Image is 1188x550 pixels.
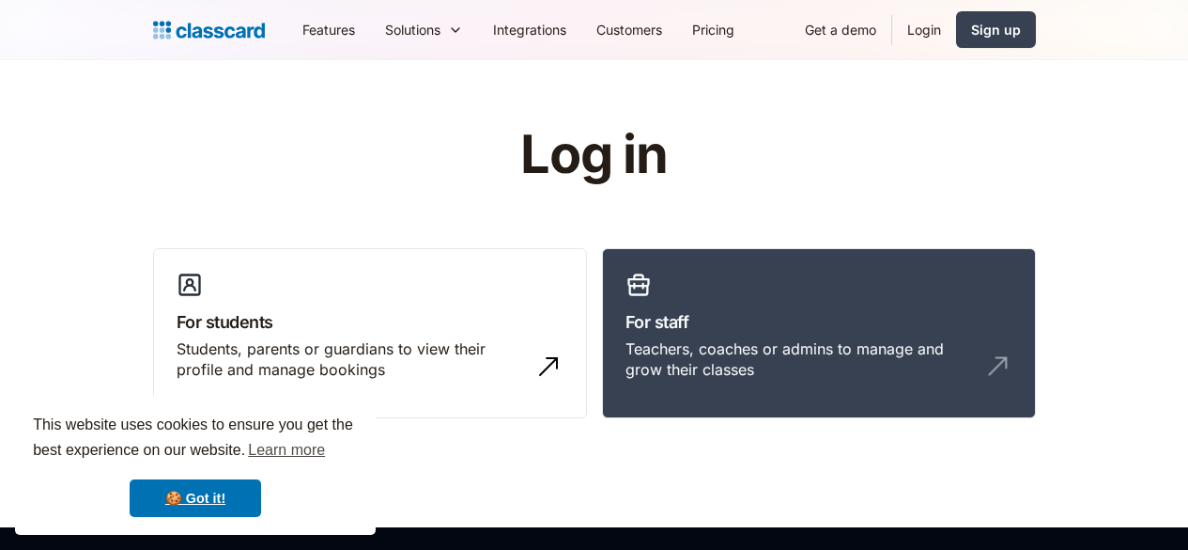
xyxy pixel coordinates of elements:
[153,248,587,419] a: For studentsStudents, parents or guardians to view their profile and manage bookings
[245,436,328,464] a: learn more about cookies
[287,8,370,51] a: Features
[385,20,440,39] div: Solutions
[625,309,1012,335] h3: For staff
[956,11,1036,48] a: Sign up
[892,8,956,51] a: Login
[790,8,891,51] a: Get a demo
[153,17,265,43] a: Logo
[177,338,526,381] div: Students, parents or guardians to view their profile and manage bookings
[581,8,677,51] a: Customers
[177,309,563,335] h3: For students
[971,20,1021,39] div: Sign up
[296,126,892,184] h1: Log in
[625,338,975,381] div: Teachers, coaches or admins to manage and grow their classes
[130,479,261,517] a: dismiss cookie message
[677,8,749,51] a: Pricing
[602,248,1036,419] a: For staffTeachers, coaches or admins to manage and grow their classes
[33,414,358,464] span: This website uses cookies to ensure you get the best experience on our website.
[15,396,376,535] div: cookieconsent
[478,8,581,51] a: Integrations
[370,8,478,51] div: Solutions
